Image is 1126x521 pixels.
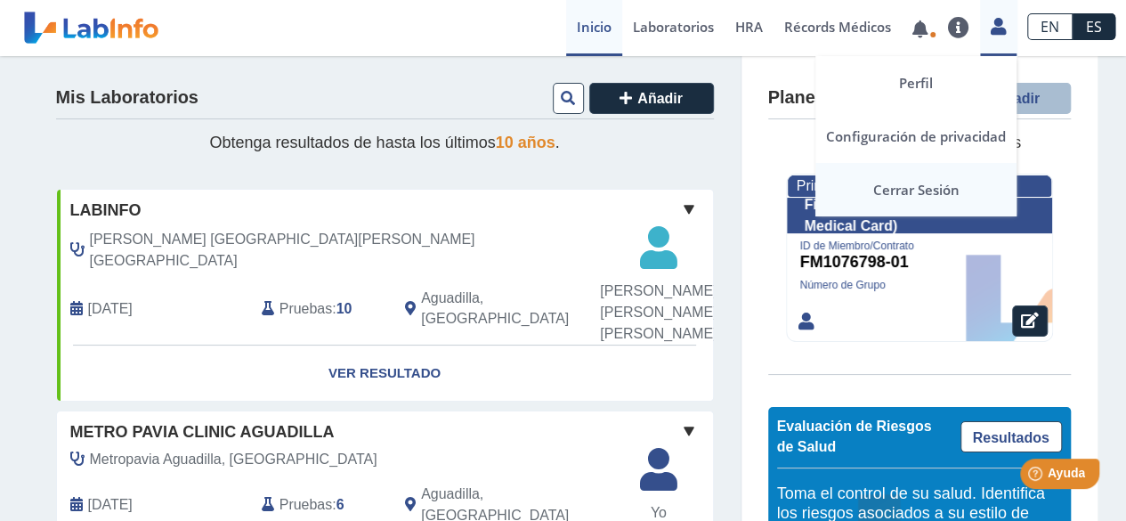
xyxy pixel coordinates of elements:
[279,494,332,516] span: Pruebas
[336,497,344,512] b: 6
[960,421,1062,452] a: Resultados
[209,134,559,151] span: Obtenga resultados de hasta los últimos .
[815,110,1017,163] a: Configuración de privacidad
[279,298,332,320] span: Pruebas
[421,288,618,330] span: Aguadilla, PR
[70,199,142,223] span: labinfo
[735,18,763,36] span: HRA
[600,281,717,345] span: [PERSON_NAME] [PERSON_NAME] [PERSON_NAME]
[70,420,335,444] span: Metro Pavia Clinic Aguadilla
[88,494,133,516] span: 2025-09-24
[815,163,1017,216] a: Cerrar Sesión
[56,87,198,109] h4: Mis Laboratorios
[90,229,619,272] span: Gonzalez Galicia, Damarys
[994,91,1040,106] span: Añadir
[589,83,714,114] button: Añadir
[1027,13,1073,40] a: EN
[637,91,683,106] span: Añadir
[57,346,713,402] a: Ver Resultado
[1073,13,1115,40] a: ES
[90,449,377,470] span: Metropavia Aguadilla, Laborato
[815,56,1017,110] a: Perfil
[777,419,932,455] span: Evaluación de Riesgos de Salud
[768,87,901,109] h4: Planes Médicos
[797,178,849,193] span: Primaria
[496,134,555,151] span: 10 años
[336,301,352,316] b: 10
[88,298,133,320] span: 2021-03-12
[968,452,1106,501] iframe: Help widget launcher
[248,286,392,331] div: :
